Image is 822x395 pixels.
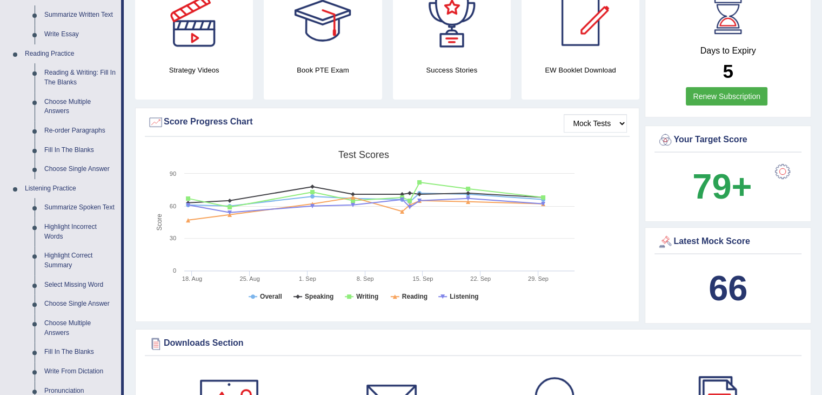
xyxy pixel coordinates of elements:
[39,198,121,218] a: Summarize Spoken Text
[39,141,121,160] a: Fill In The Blanks
[709,268,747,308] b: 66
[723,61,733,82] b: 5
[39,25,121,44] a: Write Essay
[39,121,121,141] a: Re-order Paragraphs
[39,362,121,381] a: Write From Dictation
[39,160,121,179] a: Choose Single Answer
[39,93,121,121] a: Choose Multiple Answers
[148,114,627,130] div: Score Progress Chart
[692,167,752,206] b: 79+
[657,234,799,250] div: Latest Mock Score
[39,218,121,246] a: Highlight Incorrect Words
[657,132,799,148] div: Your Target Score
[393,64,511,76] h4: Success Stories
[260,293,282,300] tspan: Overall
[657,46,799,56] h4: Days to Expiry
[39,246,121,275] a: Highlight Correct Summary
[299,275,316,282] tspan: 1. Sep
[148,335,799,352] div: Downloads Section
[173,267,176,274] text: 0
[156,214,163,231] tspan: Score
[356,293,378,300] tspan: Writing
[39,294,121,314] a: Choose Single Answer
[39,5,121,25] a: Summarize Written Text
[20,44,121,64] a: Reading Practice
[39,314,121,343] a: Choose Multiple Answers
[39,63,121,92] a: Reading & Writing: Fill In The Blanks
[402,293,427,300] tspan: Reading
[20,179,121,199] a: Listening Practice
[264,64,382,76] h4: Book PTE Exam
[528,275,549,282] tspan: 29. Sep
[170,170,176,177] text: 90
[39,275,121,295] a: Select Missing Word
[39,343,121,362] a: Fill In The Blanks
[182,275,202,282] tspan: 18. Aug
[470,275,491,282] tspan: 22. Sep
[170,203,176,209] text: 60
[135,64,253,76] h4: Strategy Videos
[305,293,333,300] tspan: Speaking
[240,275,260,282] tspan: 25. Aug
[412,275,433,282] tspan: 15. Sep
[522,64,639,76] h4: EW Booklet Download
[450,293,478,300] tspan: Listening
[357,275,374,282] tspan: 8. Sep
[170,235,176,241] text: 30
[686,87,767,106] a: Renew Subscription
[338,149,389,160] tspan: Test scores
